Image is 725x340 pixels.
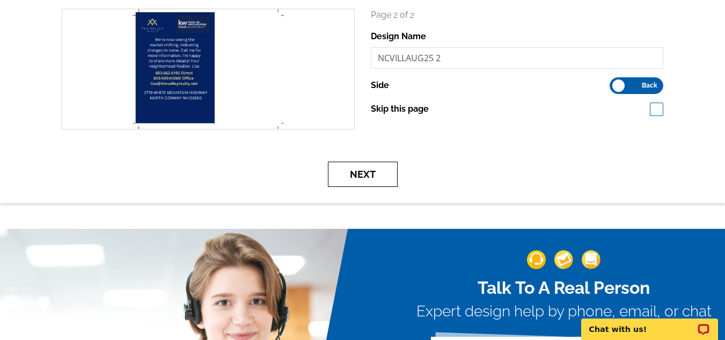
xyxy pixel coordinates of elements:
button: Next [328,162,398,187]
span: Back [642,83,657,88]
img: support-img-1.png [527,250,546,269]
p: Page 2 of 2 [371,9,664,21]
h3: Expert design help by phone, email, or chat [416,302,712,321]
img: support-img-3_1.png [582,250,600,269]
label: Side [371,79,389,92]
h2: Talk To A Real Person [416,278,712,298]
input: File Name [371,47,664,69]
label: Skip this page [371,103,429,115]
img: support-img-2.png [554,250,573,269]
iframe: LiveChat chat widget [574,306,725,340]
label: Design Name [371,30,426,43]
